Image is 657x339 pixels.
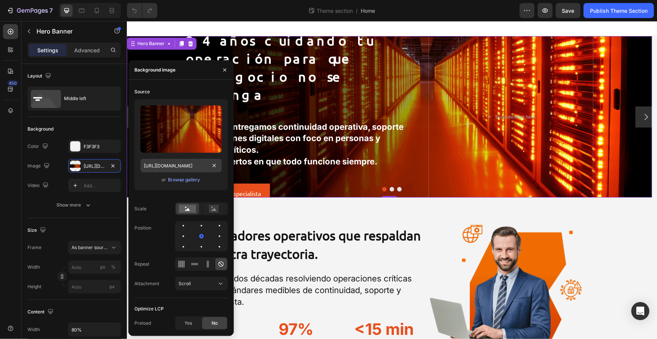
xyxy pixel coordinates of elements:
[84,143,119,150] div: F3F3F3
[49,6,53,15] p: 7
[356,7,358,15] span: /
[134,320,151,327] div: Preload
[68,260,121,274] input: px%
[140,159,222,172] input: https://example.com/image.jpg
[556,3,581,18] button: Save
[509,85,530,106] button: Carousel Next Arrow
[98,263,107,272] button: %
[27,264,40,271] label: Width
[127,3,157,18] div: Undo/Redo
[27,161,51,171] div: Image
[134,225,151,231] div: Position
[140,105,222,153] img: preview-image
[134,261,149,268] div: Repeat
[27,126,53,132] div: Background
[228,298,287,318] span: <15 min
[3,3,56,18] button: 7
[7,80,18,86] div: 450
[134,88,150,95] div: Source
[27,71,53,81] div: Layout
[27,326,40,333] div: Width
[84,182,119,189] div: Add...
[162,175,166,184] span: or
[175,277,228,290] button: Scroll
[76,298,107,318] span: +24
[27,283,41,290] label: Height
[270,166,275,170] button: Dot
[64,90,110,107] div: Middle left
[178,281,191,286] span: Scroll
[263,166,267,170] button: Dot
[84,163,105,170] div: [URL][DOMAIN_NAME]
[562,8,575,14] span: Save
[27,198,121,212] button: Show more
[76,252,285,286] span: Más de dos décadas resolviendo operaciones críticas con estándares medibles de continuidad, sopor...
[127,21,657,339] iframe: Design area
[69,323,120,336] input: Auto
[134,205,146,212] div: Scale
[57,201,92,209] div: Show more
[134,67,175,73] div: Background image
[369,93,409,99] div: Drop element here
[37,27,101,36] p: Hero Banner
[134,280,159,287] div: Attachment
[27,141,50,152] div: Color
[152,298,187,318] span: 97%
[168,176,200,184] button: Browse gallery
[27,225,47,236] div: Size
[27,181,50,191] div: Video
[100,264,105,271] div: px
[631,302,649,320] div: Open Intercom Messenger
[361,7,375,15] span: Home
[184,320,192,327] span: Yes
[27,307,55,317] div: Content
[109,263,118,272] button: px
[68,280,121,293] input: px
[111,264,116,271] div: %
[9,19,39,26] div: Hero Banner
[584,3,654,18] button: Publish Theme Section
[590,7,648,15] div: Publish Theme Section
[255,166,260,170] button: Dot
[316,7,355,15] span: Theme section
[37,46,58,54] p: Settings
[27,244,41,251] label: Frame
[134,306,164,312] div: Optimize LCP
[74,46,100,54] p: Advanced
[168,176,200,183] div: Browse gallery
[72,244,108,251] span: As banner source
[76,225,191,240] span: nuestra trayectoria.
[68,241,121,254] button: As banner source
[212,320,218,327] span: No
[110,284,115,289] span: px
[76,207,294,222] span: Indicadores operativos que respaldan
